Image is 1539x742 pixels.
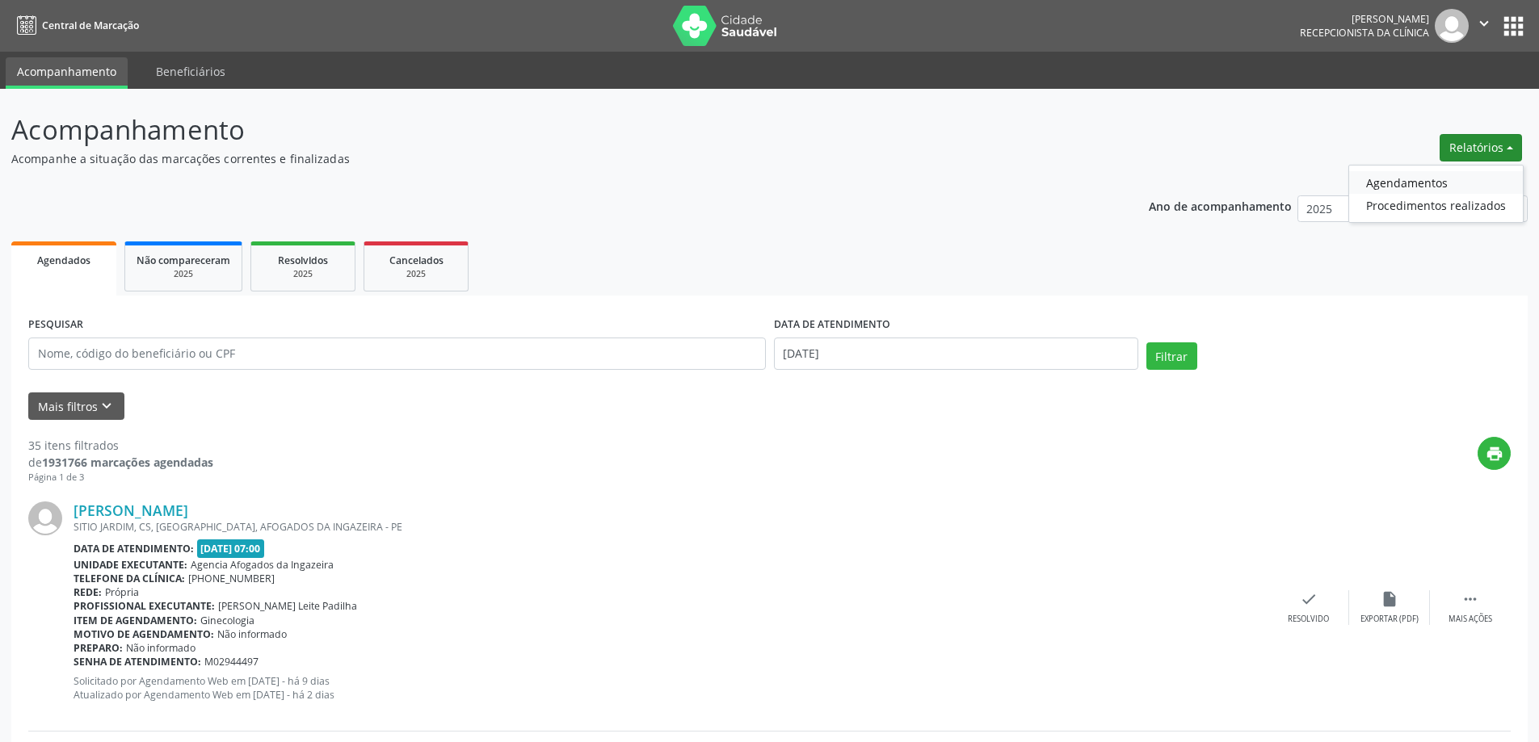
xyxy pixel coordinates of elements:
[28,454,213,471] div: de
[28,392,124,421] button: Mais filtroskeyboard_arrow_down
[1469,9,1499,43] button: 
[197,539,265,558] span: [DATE] 07:00
[1360,614,1419,625] div: Exportar (PDF)
[105,585,139,599] span: Própria
[1499,12,1528,40] button: apps
[191,558,334,572] span: Agencia Afogados da Ingazeira
[1348,165,1524,223] ul: Relatórios
[42,19,139,32] span: Central de Marcação
[1449,614,1492,625] div: Mais ações
[1300,590,1318,608] i: check
[11,110,1073,150] p: Acompanhamento
[28,437,213,454] div: 35 itens filtrados
[74,655,201,669] b: Senha de atendimento:
[126,641,196,655] span: Não informado
[137,254,230,267] span: Não compareceram
[37,254,90,267] span: Agendados
[1300,12,1429,26] div: [PERSON_NAME]
[28,337,766,370] input: Nome, código do beneficiário ou CPF
[200,614,254,627] span: Ginecologia
[74,614,197,627] b: Item de agendamento:
[278,254,328,267] span: Resolvidos
[218,599,357,613] span: [PERSON_NAME] Leite Padilha
[1435,9,1469,43] img: img
[11,12,139,39] a: Central de Marcação
[204,655,259,669] span: M02944497
[376,268,456,280] div: 2025
[74,641,123,655] b: Preparo:
[74,572,185,585] b: Telefone da clínica:
[145,57,237,86] a: Beneficiários
[74,585,102,599] b: Rede:
[74,520,1268,534] div: SITIO JARDIM, CS, [GEOGRAPHIC_DATA], AFOGADOS DA INGAZEIRA - PE
[11,150,1073,167] p: Acompanhe a situação das marcações correntes e finalizadas
[6,57,128,89] a: Acompanhamento
[774,337,1138,370] input: Selecione um intervalo
[1461,590,1479,608] i: 
[217,627,287,641] span: Não informado
[774,312,890,337] label: DATA DE ATENDIMENTO
[389,254,444,267] span: Cancelados
[1349,194,1523,216] a: Procedimentos realizados
[263,268,343,280] div: 2025
[74,599,215,613] b: Profissional executante:
[74,542,194,555] b: Data de atendimento:
[137,268,230,280] div: 2025
[1486,445,1503,463] i: print
[1440,134,1522,161] button: Relatórios
[74,674,1268,702] p: Solicitado por Agendamento Web em [DATE] - há 9 dias Atualizado por Agendamento Web em [DATE] - h...
[1381,590,1398,608] i: insert_drive_file
[1475,15,1493,32] i: 
[1478,437,1511,470] button: print
[98,397,116,415] i: keyboard_arrow_down
[188,572,275,585] span: [PHONE_NUMBER]
[1146,342,1197,370] button: Filtrar
[28,312,83,337] label: PESQUISAR
[1288,614,1329,625] div: Resolvido
[28,501,62,535] img: img
[74,501,188,519] a: [PERSON_NAME]
[1149,195,1292,216] p: Ano de acompanhamento
[28,471,213,484] div: Página 1 de 3
[1349,171,1523,194] a: Agendamentos
[42,455,213,470] strong: 1931766 marcações agendadas
[74,627,214,641] b: Motivo de agendamento:
[74,558,187,572] b: Unidade executante:
[1300,26,1429,40] span: Recepcionista da clínica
